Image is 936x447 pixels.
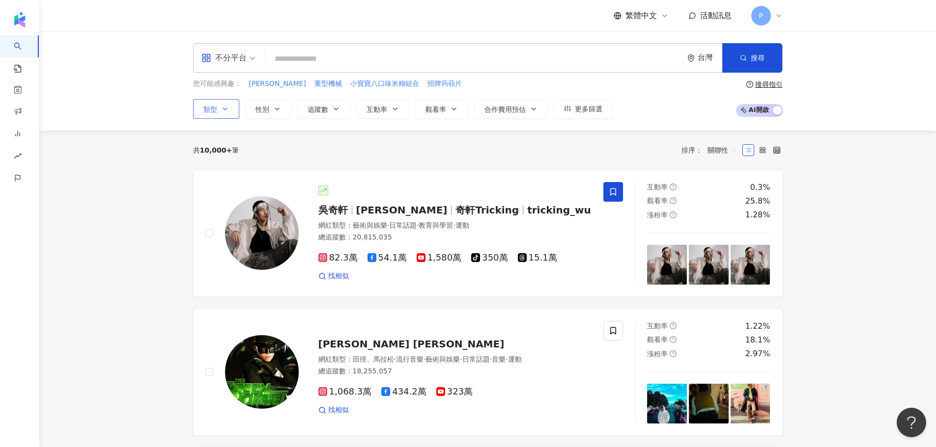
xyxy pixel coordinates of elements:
div: 1.22% [745,321,770,332]
div: 網紅類型 ： [318,355,592,365]
span: 找相似 [328,405,349,415]
span: · [460,355,462,363]
span: · [417,221,419,229]
img: post-image [647,245,687,285]
button: 性別 [245,99,291,119]
img: post-image [689,384,729,423]
span: 觀看率 [425,105,446,113]
span: 音樂 [492,355,506,363]
span: · [453,221,455,229]
div: 18.1% [745,335,770,345]
span: 追蹤數 [308,105,328,113]
span: 觀看率 [647,336,668,343]
button: 追蹤數 [297,99,350,119]
img: KOL Avatar [225,335,299,409]
div: 2.97% [745,348,770,359]
button: 合作費用預估 [474,99,548,119]
span: 82.3萬 [318,253,358,263]
button: 招牌蒟蒻片 [427,79,462,89]
span: 搜尋 [751,54,765,62]
span: 觀看率 [647,197,668,205]
div: 1.28% [745,210,770,220]
button: 類型 [193,99,239,119]
span: question-circle [670,336,677,343]
button: 觀看率 [415,99,468,119]
span: 更多篩選 [575,105,602,113]
div: 排序： [681,142,742,158]
span: 漲粉率 [647,211,668,219]
div: 總追蹤數 ： 20,815,035 [318,233,592,242]
span: 藝術與娛樂 [353,221,387,229]
span: question-circle [670,211,677,218]
span: 您可能感興趣： [193,79,241,89]
span: 關聯性 [708,142,737,158]
span: 奇軒Tricking [455,204,519,216]
div: 台灣 [698,53,722,62]
span: 田徑、馬拉松 [353,355,394,363]
span: P [759,10,763,21]
a: 找相似 [318,271,349,281]
button: 重型機械 [314,79,342,89]
span: 合作費用預估 [484,105,526,113]
span: · [394,355,396,363]
a: KOL Avatar吳奇軒[PERSON_NAME]奇軒Trickingtricking_wu網紅類型：藝術與娛樂·日常話題·教育與學習·運動總追蹤數：20,815,03582.3萬54.1萬1... [193,170,783,297]
span: rise [14,146,22,168]
div: 搜尋指引 [755,80,783,88]
span: question-circle [670,350,677,357]
div: 不分平台 [201,50,247,66]
span: 性別 [255,105,269,113]
span: 運動 [455,221,469,229]
span: 類型 [203,105,217,113]
span: 日常話題 [389,221,417,229]
span: 互動率 [647,322,668,330]
div: 網紅類型 ： [318,221,592,231]
span: environment [687,54,695,62]
span: question-circle [670,184,677,190]
span: 找相似 [328,271,349,281]
span: question-circle [746,81,753,88]
span: 互動率 [647,183,668,191]
span: 繁體中文 [625,10,657,21]
span: 漲粉率 [647,350,668,358]
span: [PERSON_NAME] [PERSON_NAME] [318,338,505,350]
span: · [490,355,492,363]
span: 10,000+ [200,146,232,154]
span: 藝術與娛樂 [425,355,460,363]
button: 小寶寶八口味米糊組合 [350,79,420,89]
span: 1,068.3萬 [318,387,372,397]
button: 更多篩選 [554,99,613,119]
span: question-circle [670,197,677,204]
span: tricking_wu [527,204,591,216]
div: 共 筆 [193,146,239,154]
span: [PERSON_NAME] [249,79,306,89]
span: 434.2萬 [381,387,426,397]
span: · [424,355,425,363]
img: post-image [689,245,729,285]
span: 323萬 [436,387,473,397]
img: post-image [647,384,687,423]
img: KOL Avatar [225,196,299,270]
span: 流行音樂 [396,355,424,363]
span: · [387,221,389,229]
span: 教育與學習 [419,221,453,229]
div: 0.3% [750,182,770,193]
a: KOL Avatar[PERSON_NAME] [PERSON_NAME]網紅類型：田徑、馬拉松·流行音樂·藝術與娛樂·日常話題·音樂·運動總追蹤數：18,255,0571,068.3萬434.... [193,309,783,436]
iframe: Help Scout Beacon - Open [897,408,926,437]
span: · [506,355,508,363]
span: 互動率 [367,105,387,113]
a: search [14,35,33,74]
span: 350萬 [471,253,508,263]
span: 運動 [508,355,522,363]
span: question-circle [670,322,677,329]
button: 互動率 [356,99,409,119]
div: 25.8% [745,196,770,207]
button: [PERSON_NAME] [249,79,307,89]
span: 1,580萬 [417,253,462,263]
span: 日常話題 [462,355,490,363]
span: [PERSON_NAME] [356,204,448,216]
span: 54.1萬 [368,253,407,263]
span: 吳奇軒 [318,204,348,216]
